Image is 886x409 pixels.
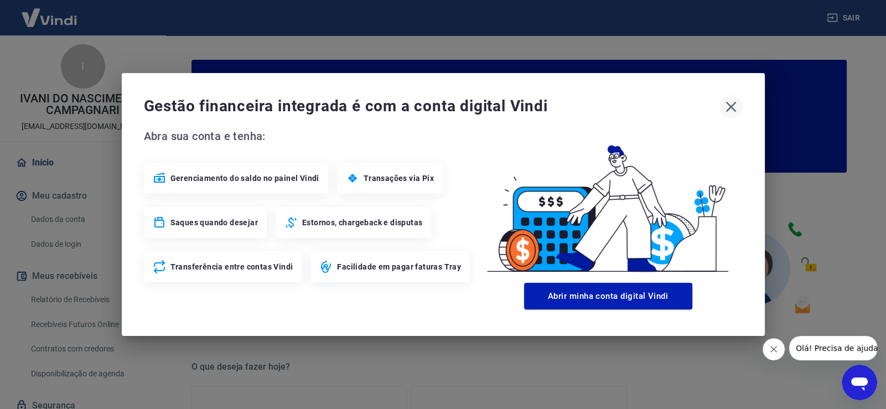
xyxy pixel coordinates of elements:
span: Gerenciamento do saldo no painel Vindi [170,173,319,184]
span: Transações via Pix [364,173,434,184]
iframe: Fechar mensagem [763,338,785,360]
span: Transferência entre contas Vindi [170,261,293,272]
span: Saques quando desejar [170,217,258,228]
iframe: Botão para abrir a janela de mensagens [842,365,877,400]
span: Facilidade em pagar faturas Tray [337,261,461,272]
span: Olá! Precisa de ajuda? [7,8,93,17]
span: Abra sua conta e tenha: [144,127,474,145]
img: Good Billing [474,127,743,278]
iframe: Mensagem da empresa [789,336,877,360]
span: Gestão financeira integrada é com a conta digital Vindi [144,95,719,117]
span: Estornos, chargeback e disputas [302,217,422,228]
button: Abrir minha conta digital Vindi [524,283,692,309]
